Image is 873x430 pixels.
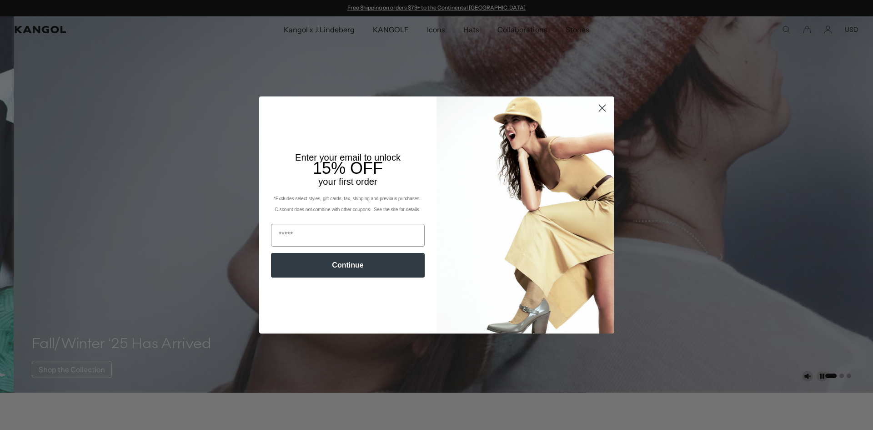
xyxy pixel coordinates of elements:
[436,96,614,333] img: 93be19ad-e773-4382-80b9-c9d740c9197f.jpeg
[318,177,377,187] span: your first order
[271,253,425,278] button: Continue
[295,152,401,162] span: Enter your email to unlock
[313,159,383,177] span: 15% OFF
[274,196,422,212] span: *Excludes select styles, gift cards, tax, shipping and previous purchases. Discount does not comb...
[271,224,425,247] input: Email
[594,100,610,116] button: Close dialog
